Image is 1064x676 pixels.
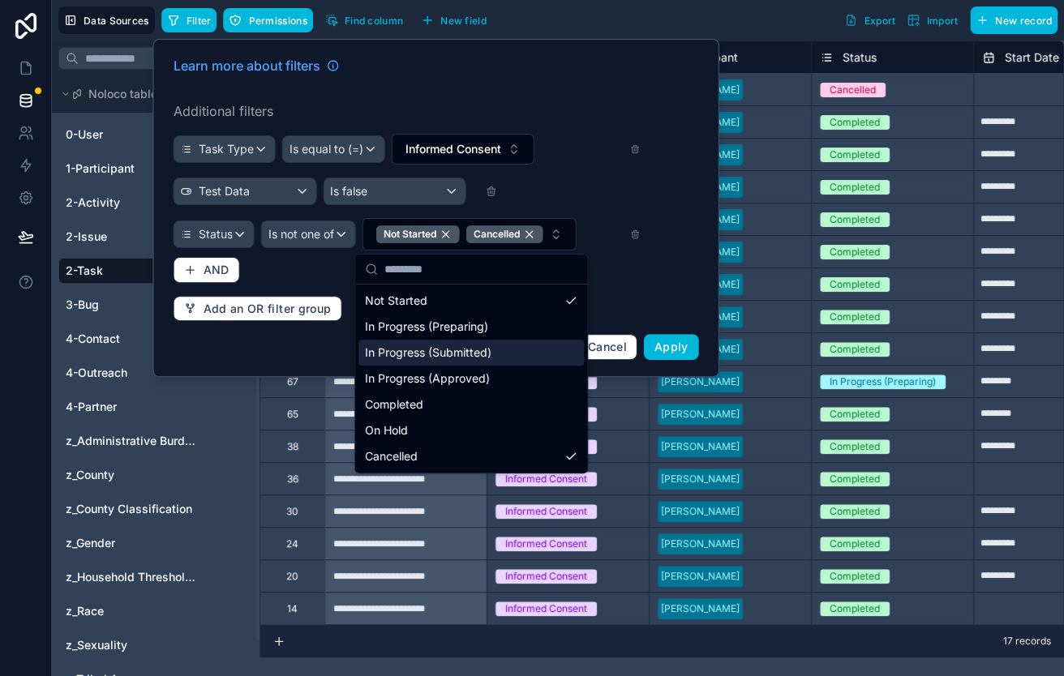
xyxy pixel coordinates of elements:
[66,195,120,211] span: 2-Activity
[58,258,253,284] div: 2-Task
[358,314,584,340] div: In Progress (Preparing)
[88,86,164,102] span: Noloco tables
[830,148,880,162] div: Completed
[830,212,880,227] div: Completed
[199,226,233,242] span: Status
[58,6,155,34] button: Data Sources
[261,220,356,248] button: Is not one of
[66,603,197,619] a: z_Race
[199,183,250,199] span: Test Data
[58,598,253,624] div: z_Race
[830,342,880,357] div: Completed
[58,360,253,386] div: 4-Outreach
[66,467,114,483] span: z_County
[440,15,487,27] span: New field
[466,225,543,243] button: Unselect CANCELLED
[286,570,298,583] div: 20
[174,178,317,205] button: Test Data
[66,229,197,245] a: 2-Issue
[358,288,584,314] div: Not Started
[963,6,1058,34] a: New record
[995,15,1052,27] span: New record
[661,504,740,519] div: [PERSON_NAME]
[66,569,197,585] span: z_Household Thresholds
[830,439,880,454] div: Completed
[66,637,127,653] span: z_Sexuality
[505,504,587,519] div: Informed Consent
[161,8,217,32] button: Filter
[320,8,409,32] button: Find column
[405,141,501,157] span: Informed Consent
[358,391,584,417] div: Completed
[661,601,740,616] div: [PERSON_NAME]
[58,326,253,352] div: 4-Contact
[84,15,149,27] span: Data Sources
[830,277,880,292] div: Completed
[345,15,403,27] span: Find column
[358,443,584,469] div: Cancelled
[287,375,298,388] div: 67
[287,408,298,421] div: 65
[66,399,197,415] a: 4-Partner
[505,472,587,486] div: Informed Consent
[830,472,880,486] div: Completed
[58,292,253,318] div: 3-Bug
[1005,49,1059,66] span: Start Date
[66,365,197,381] a: 4-Outreach
[282,135,385,163] button: Is equal to (=)
[66,263,197,279] a: 2-Task
[58,122,253,148] div: 0-User
[66,331,197,347] a: 4-Contact
[830,245,880,259] div: Completed
[363,218,577,250] button: Select Button
[66,535,197,551] a: z_Gender
[644,334,699,360] button: Apply
[66,331,120,347] span: 4-Contact
[286,537,298,550] div: 24
[358,366,584,391] div: In Progress (Approved)
[830,310,880,324] div: Completed
[505,601,587,616] div: Informed Consent
[926,15,958,27] span: Import
[66,160,135,177] span: 1-Participant
[864,15,895,27] span: Export
[268,226,334,242] span: Is not one of
[66,433,197,449] a: z_Administrative Burden
[66,126,103,143] span: 0-User
[58,428,253,454] div: z_Administrative Burden
[830,569,880,584] div: Completed
[66,637,197,653] a: z_Sexuality
[174,296,342,322] button: Add an OR filter group
[286,505,298,518] div: 30
[66,297,99,313] span: 3-Bug
[58,83,243,105] button: Noloco tables
[392,134,534,165] button: Select Button
[661,569,740,584] div: [PERSON_NAME]
[58,394,253,420] div: 4-Partner
[66,126,197,143] a: 0-User
[661,472,740,486] div: [PERSON_NAME]
[174,101,699,121] label: Additional filters
[376,225,460,243] button: Unselect NOT_STARTED
[66,501,192,517] span: z_County Classification
[376,225,460,243] div: Not Started
[66,399,117,415] span: 4-Partner
[174,135,276,163] button: Task Type
[466,225,543,243] div: Cancelled
[58,190,253,216] div: 2-Activity
[830,407,880,421] div: Completed
[901,6,963,34] button: Import
[287,473,298,486] div: 36
[66,263,103,279] span: 2-Task
[58,156,253,182] div: 1-Participant
[358,340,584,366] div: In Progress (Submitted)
[661,374,740,389] div: [PERSON_NAME]
[66,297,197,313] a: 3-Bug
[661,439,740,454] div: [PERSON_NAME]
[287,602,298,615] div: 14
[66,160,197,177] a: 1-Participant
[830,601,880,616] div: Completed
[830,180,880,195] div: Completed
[830,83,876,97] div: Cancelled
